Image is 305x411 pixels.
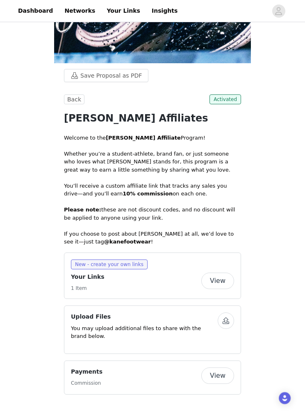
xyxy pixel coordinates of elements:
a: Dashboard [13,2,58,20]
strong: Please note: [64,207,101,213]
p: If you choose to post about [PERSON_NAME] at all, we’d love to see it—just tag ! [64,230,241,246]
a: Your Links [102,2,145,20]
button: Save Proposal as PDF [64,69,148,82]
button: View [201,367,234,384]
span: Activated [209,94,241,104]
a: Networks [59,2,100,20]
p: these are not discount codes, and no discount will be applied to anyone using your link. [64,206,241,222]
h4: Your Links [71,273,105,281]
strong: @kanefootwear [104,239,151,245]
a: Insights [147,2,182,20]
h1: [PERSON_NAME] Affiliates [64,111,241,126]
p: You’ll receive a custom affiliate link that tracks any sales you drive—and you’ll earn on each one. [64,182,241,198]
strong: [PERSON_NAME] Affiliate [106,135,181,141]
div: Open Intercom Messenger [279,392,291,404]
p: You may upload additional files to share with the brand below. [71,324,218,340]
button: View [201,273,234,289]
p: Welcome to the Program! [64,134,241,142]
h4: Upload Files [71,312,218,321]
div: Payments [64,360,241,395]
h5: Commission [71,379,102,387]
div: avatar [275,5,282,18]
strong: 10% commission [123,191,173,197]
span: New - create your own links [71,259,148,269]
button: Back [64,94,84,104]
h4: Payments [71,367,102,376]
h5: 1 Item [71,285,105,292]
p: Whether you’re a student-athlete, brand fan, or just someone who loves what [PERSON_NAME] stands ... [64,150,241,182]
